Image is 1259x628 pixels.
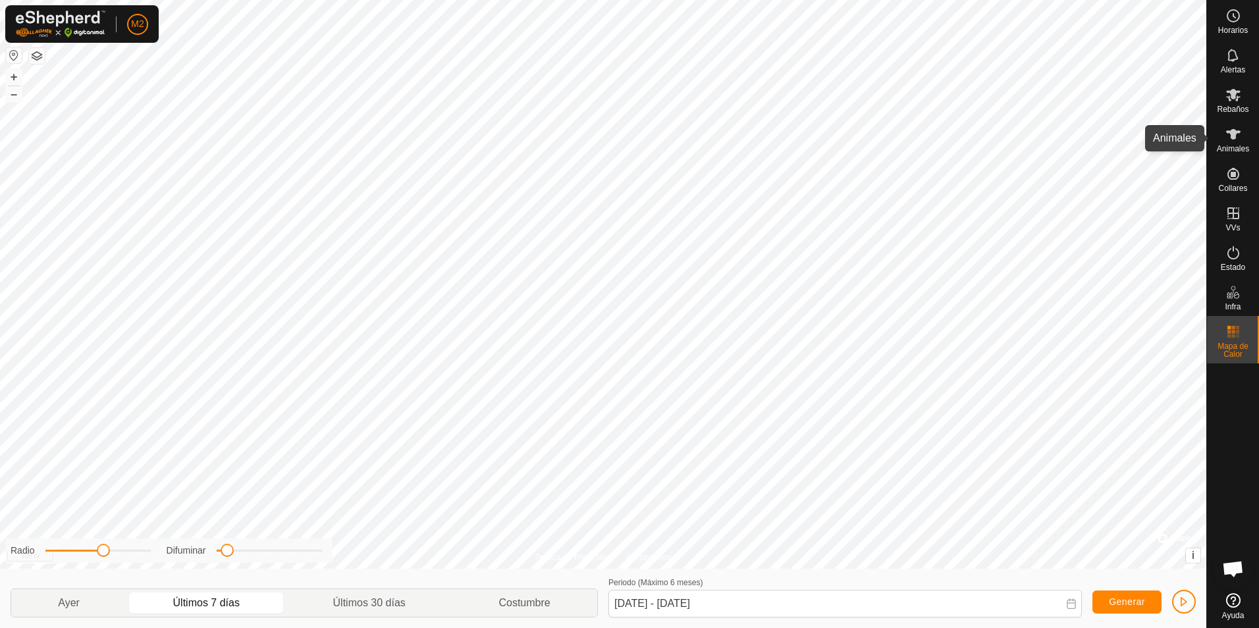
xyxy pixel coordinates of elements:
[131,17,144,31] span: M2
[1092,590,1162,614] button: Generar
[333,595,406,611] span: Últimos 30 días
[11,544,35,558] label: Radio
[627,552,671,563] a: Contáctenos
[173,595,240,611] span: Últimos 7 días
[29,48,45,64] button: Capas del Mapa
[1217,145,1249,153] span: Animales
[1218,26,1248,34] span: Horarios
[498,595,550,611] span: Costumbre
[6,86,22,102] button: –
[1225,224,1240,232] span: VVs
[167,544,206,558] label: Difuminar
[1221,66,1245,74] span: Alertas
[1186,548,1200,563] button: i
[16,11,105,38] img: Logo Gallagher
[58,595,80,611] span: Ayer
[1192,550,1194,561] span: i
[1214,549,1253,589] div: Chat abierto
[535,552,611,563] a: Política de Privacidad
[1210,342,1256,358] span: Mapa de Calor
[1221,263,1245,271] span: Estado
[1217,105,1248,113] span: Rebaños
[1109,596,1145,607] span: Generar
[608,578,703,587] label: Periodo (Máximo 6 meses)
[1222,612,1245,619] span: Ayuda
[6,69,22,85] button: +
[1207,588,1259,625] a: Ayuda
[1218,184,1247,192] span: Collares
[1225,303,1241,311] span: Infra
[6,47,22,63] button: Restablecer Mapa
